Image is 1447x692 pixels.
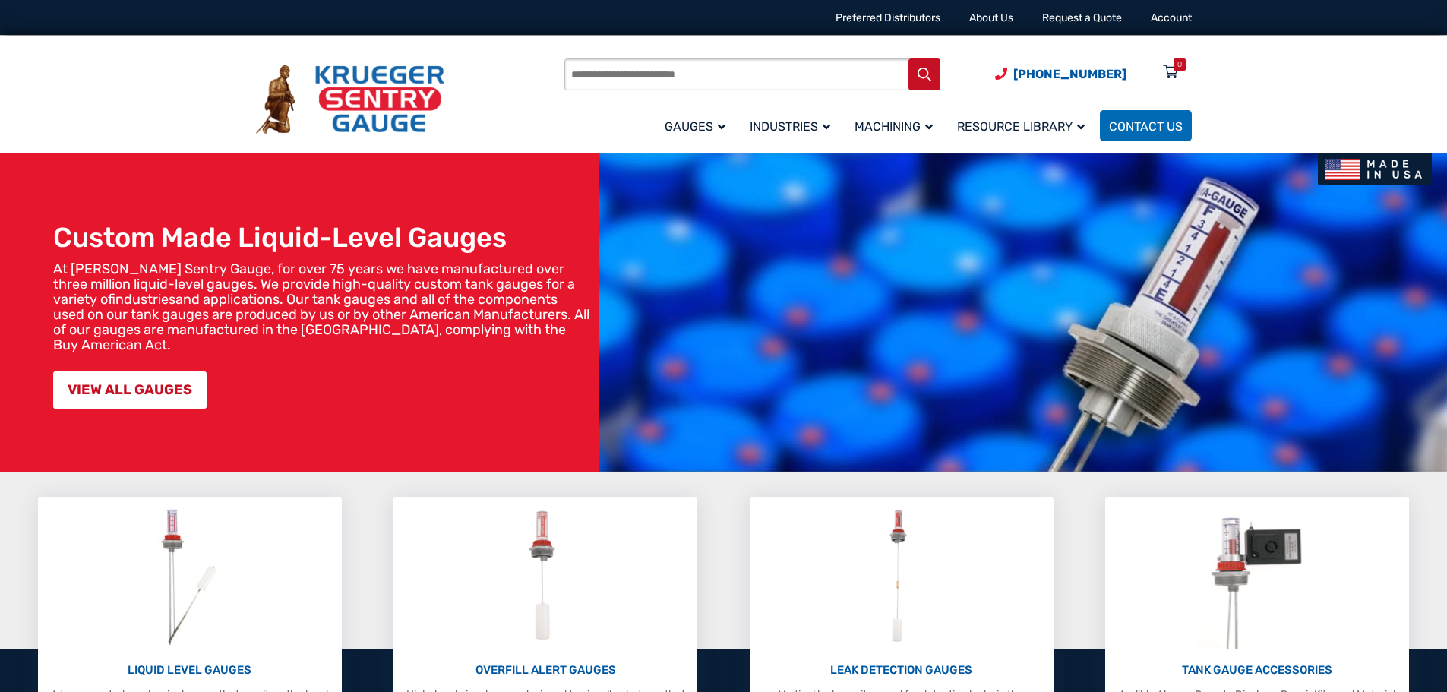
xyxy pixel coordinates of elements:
[53,221,592,254] h1: Custom Made Liquid-Level Gauges
[53,261,592,352] p: At [PERSON_NAME] Sentry Gauge, for over 75 years we have manufactured over three million liquid-l...
[1100,110,1192,141] a: Contact Us
[845,108,948,144] a: Machining
[757,662,1046,679] p: LEAK DETECTION GAUGES
[401,662,690,679] p: OVERFILL ALERT GAUGES
[46,662,334,679] p: LIQUID LEVEL GAUGES
[1042,11,1122,24] a: Request a Quote
[1013,67,1126,81] span: [PHONE_NUMBER]
[115,291,175,308] a: industries
[1109,119,1183,134] span: Contact Us
[948,108,1100,144] a: Resource Library
[995,65,1126,84] a: Phone Number (920) 434-8860
[256,65,444,134] img: Krueger Sentry Gauge
[599,153,1447,472] img: bg_hero_bannerksentry
[855,119,933,134] span: Machining
[750,119,830,134] span: Industries
[741,108,845,144] a: Industries
[871,504,931,649] img: Leak Detection Gauges
[957,119,1085,134] span: Resource Library
[1196,504,1319,649] img: Tank Gauge Accessories
[665,119,725,134] span: Gauges
[656,108,741,144] a: Gauges
[1151,11,1192,24] a: Account
[1177,58,1182,71] div: 0
[836,11,940,24] a: Preferred Distributors
[969,11,1013,24] a: About Us
[1318,153,1432,185] img: Made In USA
[149,504,229,649] img: Liquid Level Gauges
[53,371,207,409] a: VIEW ALL GAUGES
[1113,662,1401,679] p: TANK GAUGE ACCESSORIES
[512,504,580,649] img: Overfill Alert Gauges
